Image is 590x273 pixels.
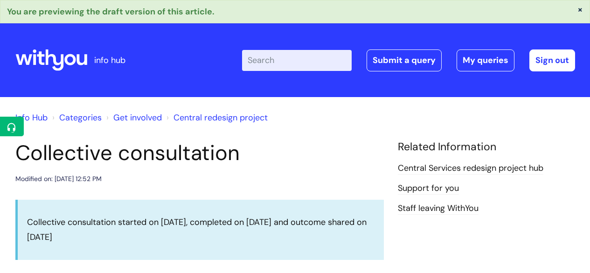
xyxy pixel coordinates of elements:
[398,203,479,215] a: Staff leaving WithYou
[242,49,575,71] div: | -
[27,215,375,245] p: Collective consultation started on [DATE], completed on [DATE] and outcome shared on [DATE]
[94,53,125,68] p: info hub
[50,110,102,125] li: Solution home
[15,112,48,123] a: Info Hub
[398,162,543,175] a: Central Services redesign project hub
[15,173,102,185] div: Modified on: [DATE] 12:52 PM
[164,110,268,125] li: Central redesign project
[529,49,575,71] a: Sign out
[398,182,459,195] a: Support for you
[242,50,352,70] input: Search
[457,49,514,71] a: My queries
[174,112,268,123] a: Central redesign project
[15,140,384,166] h1: Collective consultation
[113,112,162,123] a: Get involved
[367,49,442,71] a: Submit a query
[104,110,162,125] li: Get involved
[398,140,575,154] h4: Related Information
[577,5,583,14] button: ×
[59,112,102,123] a: Categories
